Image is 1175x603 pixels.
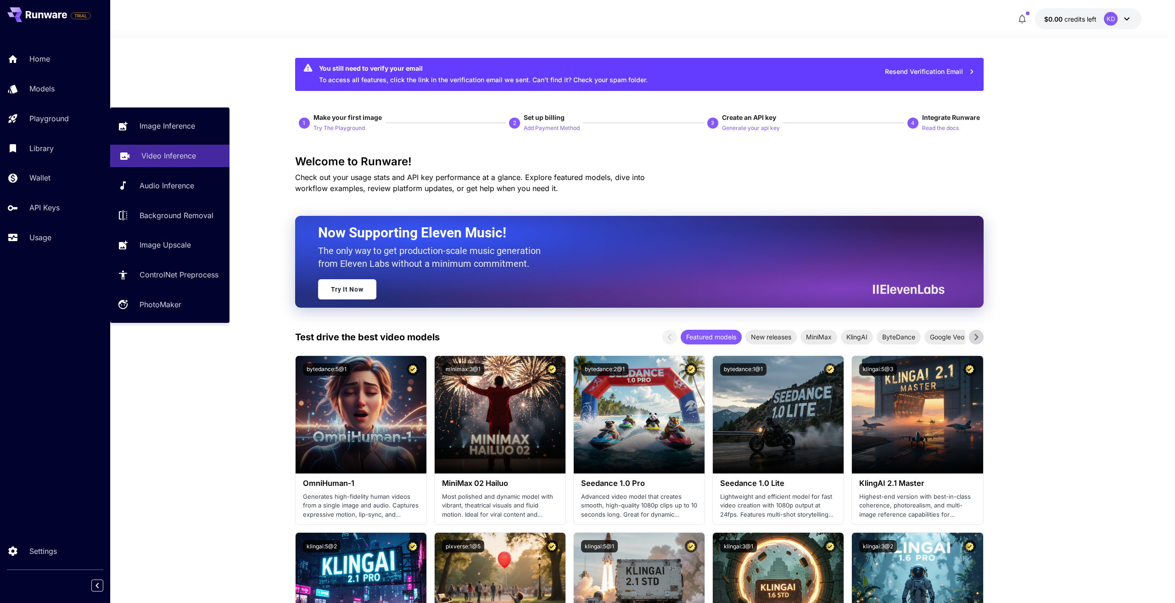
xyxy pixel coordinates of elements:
span: KlingAI [841,332,873,342]
a: ControlNet Preprocess [110,264,229,286]
p: Highest-end version with best-in-class coherence, photorealism, and multi-image reference capabil... [859,492,975,519]
a: Audio Inference [110,175,229,197]
p: 1 [302,119,306,127]
button: Collapse sidebar [91,580,103,592]
p: Test drive the best video models [295,330,440,344]
button: Certified Model – Vetted for best performance and includes a commercial license. [407,540,419,552]
p: Generates high-fidelity human videos from a single image and audio. Captures expressive motion, l... [303,492,419,519]
button: Certified Model – Vetted for best performance and includes a commercial license. [685,363,697,376]
button: bytedance:1@1 [720,363,767,376]
h3: Seedance 1.0 Pro [581,479,697,488]
p: ControlNet Preprocess [140,269,218,280]
p: API Keys [29,202,60,213]
p: Background Removal [140,210,213,221]
span: Google Veo [924,332,970,342]
button: klingai:3@1 [720,540,757,552]
span: Make your first image [313,113,382,121]
p: The only way to get production-scale music generation from Eleven Labs without a minimum commitment. [318,244,548,270]
span: Set up billing [524,113,565,121]
span: Add your payment card to enable full platform functionality. [71,10,91,21]
button: klingai:5@3 [859,363,897,376]
p: Usage [29,232,51,243]
span: Create an API key [722,113,776,121]
p: PhotoMaker [140,299,181,310]
div: To access all features, click the link in the verification email we sent. Can’t find it? Check yo... [319,61,648,88]
img: alt [852,356,983,473]
p: Add Payment Method [524,124,580,133]
a: Image Upscale [110,234,229,256]
span: MiniMax [800,332,837,342]
div: KD [1104,12,1118,26]
a: PhotoMaker [110,293,229,316]
button: Certified Model – Vetted for best performance and includes a commercial license. [546,363,558,376]
span: Integrate Runware [922,113,980,121]
a: Background Removal [110,204,229,226]
img: alt [435,356,565,473]
h3: OmniHuman‑1 [303,479,419,488]
button: klingai:5@2 [303,540,341,552]
p: Image Upscale [140,239,191,250]
a: Try It Now [318,279,376,299]
p: Home [29,53,50,64]
img: alt [574,356,705,473]
div: You still need to verify your email [319,63,648,73]
button: $0.00 [1035,8,1141,29]
p: Audio Inference [140,180,194,191]
a: Video Inference [110,145,229,167]
span: Featured models [681,332,742,342]
span: Check out your usage stats and API key performance at a glance. Explore featured models, dive int... [295,173,645,193]
p: Image Inference [140,120,195,131]
span: credits left [1064,15,1097,23]
p: Most polished and dynamic model with vibrant, theatrical visuals and fluid motion. Ideal for vira... [442,492,558,519]
p: Lightweight and efficient model for fast video creation with 1080p output at 24fps. Features mult... [720,492,836,519]
button: pixverse:1@5 [442,540,484,552]
p: Wallet [29,172,50,183]
p: Video Inference [141,150,196,161]
img: alt [296,356,426,473]
h3: Seedance 1.0 Lite [720,479,836,488]
button: Certified Model – Vetted for best performance and includes a commercial license. [963,540,976,552]
button: Certified Model – Vetted for best performance and includes a commercial license. [824,540,836,552]
p: Generate your api key [722,124,780,133]
button: klingai:3@2 [859,540,897,552]
div: Collapse sidebar [98,577,110,594]
button: Certified Model – Vetted for best performance and includes a commercial license. [407,363,419,376]
button: klingai:5@1 [581,540,618,552]
p: Library [29,143,54,154]
img: alt [713,356,844,473]
span: New releases [745,332,797,342]
span: $0.00 [1044,15,1064,23]
button: Certified Model – Vetted for best performance and includes a commercial license. [963,363,976,376]
h2: Now Supporting Eleven Music! [318,224,938,242]
div: $0.00 [1044,14,1097,24]
button: bytedance:2@1 [581,363,628,376]
h3: KlingAI 2.1 Master [859,479,975,488]
span: ByteDance [877,332,921,342]
p: Try The Playground [313,124,365,133]
button: minimax:3@1 [442,363,484,376]
p: Read the docs [922,124,959,133]
button: Certified Model – Vetted for best performance and includes a commercial license. [546,540,558,552]
p: Advanced video model that creates smooth, high-quality 1080p clips up to 10 seconds long. Great f... [581,492,697,519]
h3: MiniMax 02 Hailuo [442,479,558,488]
p: Playground [29,113,69,124]
button: Certified Model – Vetted for best performance and includes a commercial license. [824,363,836,376]
a: Image Inference [110,115,229,137]
h3: Welcome to Runware! [295,155,984,168]
p: Settings [29,546,57,557]
p: 3 [711,119,714,127]
span: TRIAL [71,12,90,19]
p: Models [29,83,55,94]
button: bytedance:5@1 [303,363,350,376]
button: Certified Model – Vetted for best performance and includes a commercial license. [685,540,697,552]
p: 4 [911,119,914,127]
p: 2 [513,119,516,127]
button: Resend Verification Email [880,62,980,81]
